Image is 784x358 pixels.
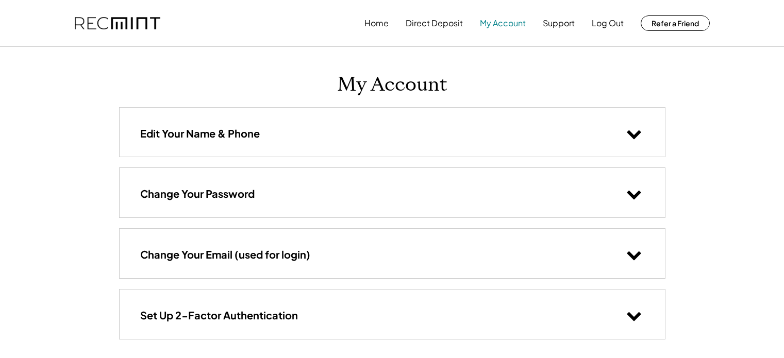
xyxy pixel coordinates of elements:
[75,17,160,30] img: recmint-logotype%403x.png
[140,187,255,200] h3: Change Your Password
[140,127,260,140] h3: Edit Your Name & Phone
[592,13,624,33] button: Log Out
[406,13,463,33] button: Direct Deposit
[140,309,298,322] h3: Set Up 2-Factor Authentication
[480,13,526,33] button: My Account
[337,73,447,97] h1: My Account
[364,13,389,33] button: Home
[140,248,310,261] h3: Change Your Email (used for login)
[641,15,710,31] button: Refer a Friend
[543,13,575,33] button: Support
